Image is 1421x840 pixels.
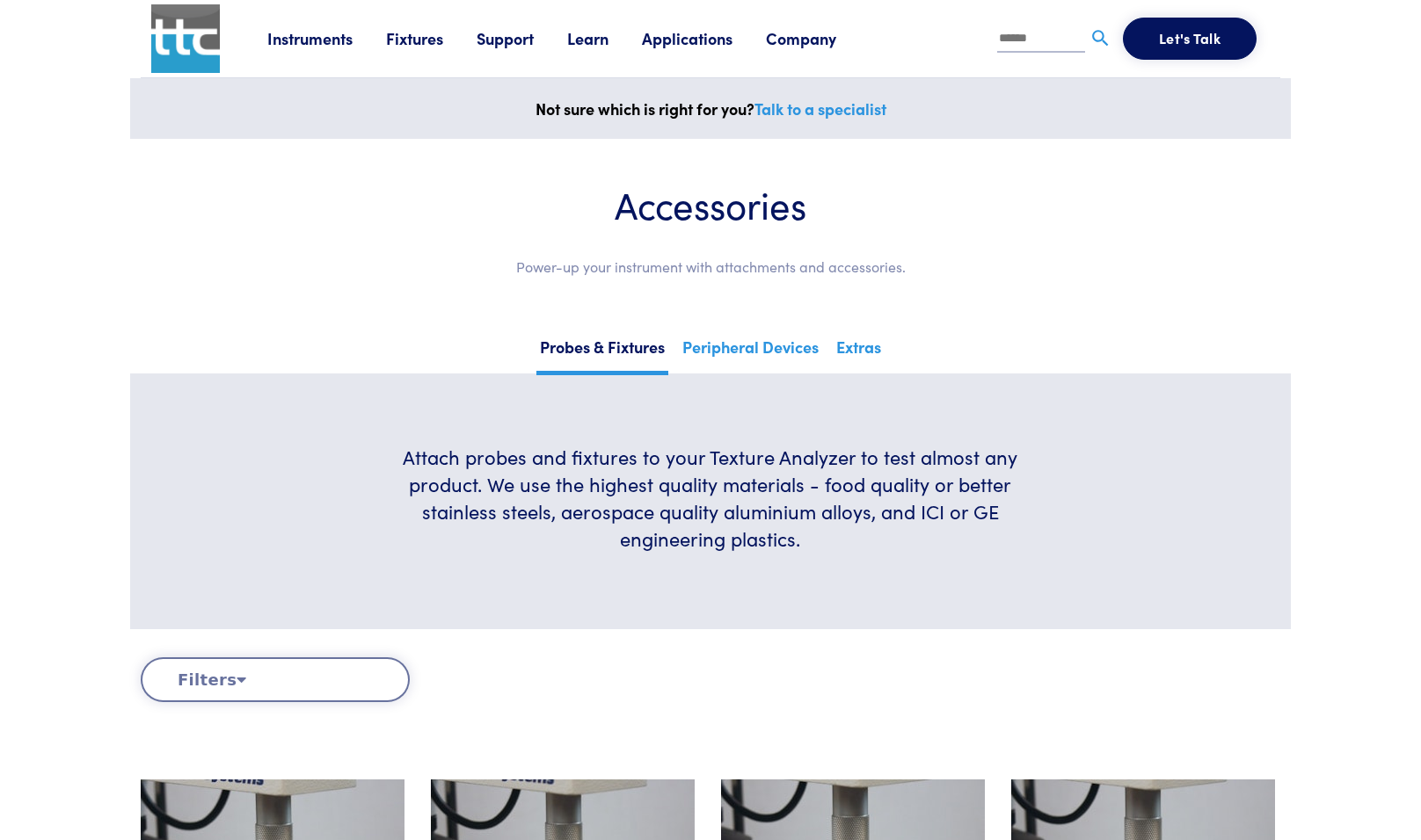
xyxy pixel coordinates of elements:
[183,256,1238,279] p: Power-up your instrument with attachments and accessories.
[151,4,220,73] img: ttc_logo_1x1_v1.0.png
[141,96,1280,122] p: Not sure which is right for you?
[679,332,822,371] a: Peripheral Devices
[381,444,1039,552] h6: Attach probes and fixtures to your Texture Analyzer to test almost any product. We use the highes...
[386,27,477,49] a: Fixtures
[477,27,567,49] a: Support
[141,657,410,702] button: Filters
[536,332,668,375] a: Probes & Fixtures
[567,27,642,49] a: Learn
[183,181,1238,228] h1: Accessories
[1123,18,1257,60] button: Let's Talk
[833,332,885,371] a: Extras
[766,27,870,49] a: Company
[267,27,386,49] a: Instruments
[754,98,886,119] a: Talk to a specialist
[642,27,766,49] a: Applications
